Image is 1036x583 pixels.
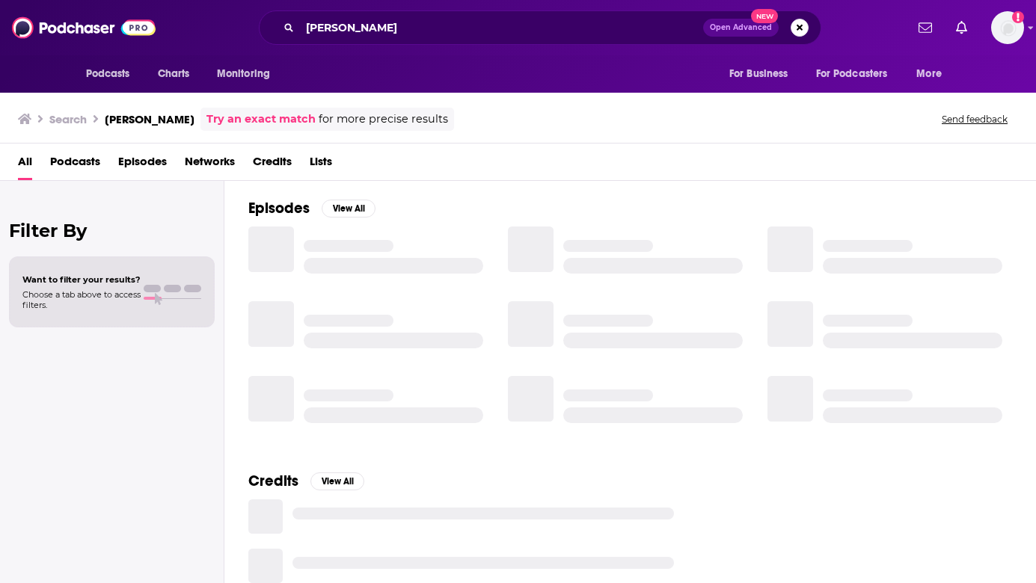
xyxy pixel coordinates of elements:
a: EpisodesView All [248,199,376,218]
img: Podchaser - Follow, Share and Rate Podcasts [12,13,156,42]
h2: Filter By [9,220,215,241]
input: Search podcasts, credits, & more... [300,16,703,40]
svg: Add a profile image [1012,11,1024,23]
a: Networks [185,149,235,180]
img: User Profile [991,11,1024,44]
button: Send feedback [937,113,1012,126]
span: Choose a tab above to access filters. [22,289,141,310]
button: View All [322,200,376,218]
span: Want to filter your results? [22,274,141,285]
span: Charts [158,64,190,84]
span: Monitoring [217,64,270,84]
a: All [18,149,32,180]
button: open menu [206,60,289,88]
button: open menu [719,60,807,88]
button: Open AdvancedNew [703,19,779,37]
a: Show notifications dropdown [913,15,938,40]
button: Show profile menu [991,11,1024,44]
button: View All [310,472,364,490]
a: Show notifications dropdown [950,15,973,40]
span: Open Advanced [710,24,772,31]
span: Podcasts [86,64,130,84]
button: open menu [806,60,910,88]
a: Episodes [118,149,167,180]
h3: [PERSON_NAME] [105,112,194,126]
h3: Search [49,112,87,126]
span: New [751,9,778,23]
button: open menu [76,60,150,88]
a: Credits [253,149,292,180]
h2: Episodes [248,199,310,218]
h2: Credits [248,472,298,490]
span: More [916,64,942,84]
a: Try an exact match [206,111,316,128]
a: CreditsView All [248,472,364,490]
div: Search podcasts, credits, & more... [259,10,821,45]
span: For Podcasters [816,64,888,84]
a: Lists [310,149,332,180]
span: For Business [729,64,788,84]
button: open menu [906,60,960,88]
a: Podcasts [50,149,100,180]
span: for more precise results [319,111,448,128]
a: Charts [148,60,199,88]
span: Logged in as Inkhouse1 [991,11,1024,44]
